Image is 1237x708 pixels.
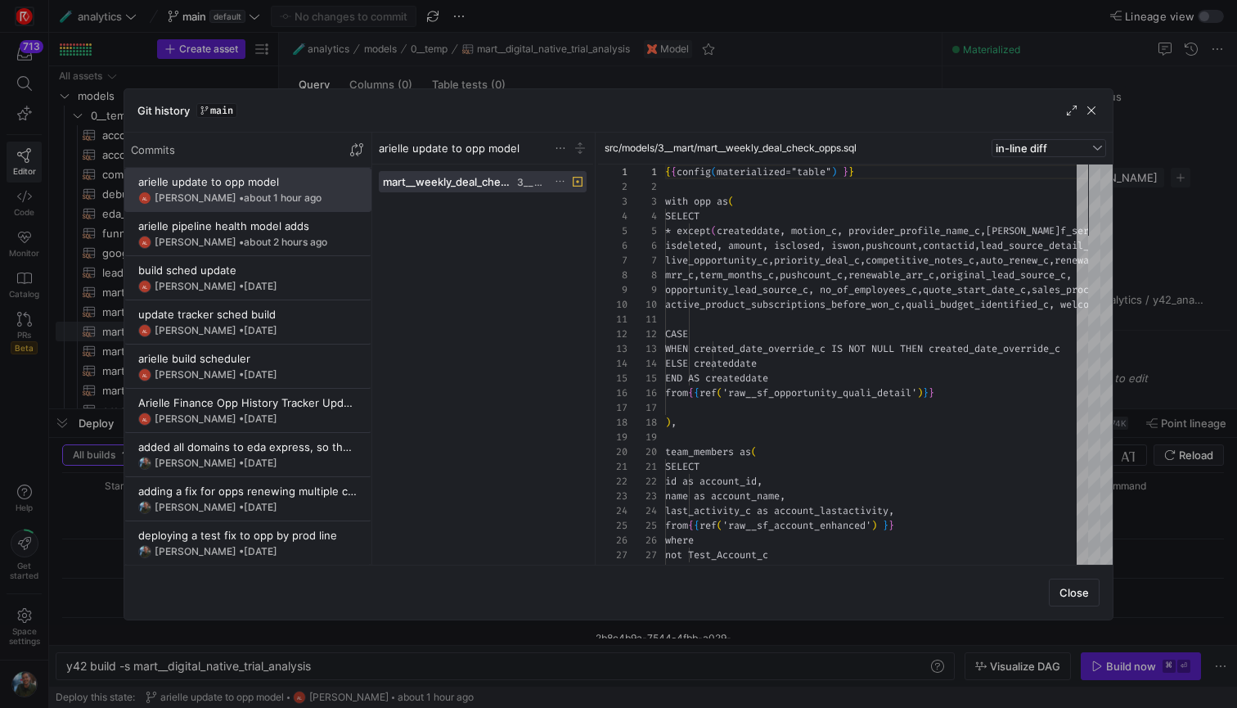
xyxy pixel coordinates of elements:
[665,386,688,399] span: from
[688,519,694,532] span: {
[124,212,371,256] button: arielle pipeline health model addsAL[PERSON_NAME] •about 2 hours ago
[665,268,906,282] span: mrr_c,term_months_c,pushcount_c,renewable_
[627,268,657,282] div: 8
[627,327,657,341] div: 12
[627,518,657,533] div: 25
[155,192,322,204] div: [PERSON_NAME] •
[138,457,151,470] img: https://storage.googleapis.com/y42-prod-data-exchange/images/6IdsliWYEjCj6ExZYNtk9pMT8U8l8YHLguyz...
[694,386,699,399] span: {
[138,545,151,558] img: https://storage.googleapis.com/y42-prod-data-exchange/images/6IdsliWYEjCj6ExZYNtk9pMT8U8l8YHLguyz...
[906,254,1192,267] span: tive_notes_c,auto_renew_c,renewal_date_c,product_c
[665,224,711,237] span: * except
[665,534,694,547] span: where
[677,165,711,178] span: config
[605,142,857,154] span: src/models/3__mart/mart__weekly_deal_check_opps.sql
[155,325,277,336] div: [PERSON_NAME] •
[665,210,699,223] span: SELECT
[155,546,277,557] div: [PERSON_NAME] •
[848,165,854,178] span: }
[598,223,627,238] div: 5
[751,445,757,458] span: (
[917,386,923,399] span: )
[665,416,671,429] span: )
[694,519,699,532] span: {
[598,459,627,474] div: 21
[871,519,877,532] span: )
[598,268,627,282] div: 8
[665,298,906,311] span: active_product_subscriptions_before_won_c,
[138,485,358,498] div: adding a fix for opps renewing multiple contracts to opp by prod
[665,445,751,458] span: team_members as
[627,312,657,327] div: 11
[155,502,277,513] div: [PERSON_NAME] •
[598,430,627,444] div: 19
[627,165,657,179] div: 1
[138,264,358,277] div: build sched update
[244,236,327,248] span: about 2 hours ago
[138,175,358,188] div: arielle update to opp model
[665,195,728,208] span: with opp as
[379,171,587,192] button: mart__weekly_deal_check_opps.sql3__mart
[717,224,1060,237] span: createddate, motion_c, provider_profile_name_c,[PERSON_NAME]
[131,143,175,156] p: Commits
[138,396,358,409] div: Arielle Finance Opp History Tracker Update
[627,459,657,474] div: 21
[244,501,277,513] span: [DATE]
[155,369,277,381] div: [PERSON_NAME] •
[124,256,371,300] button: build sched updateAL[PERSON_NAME] •[DATE]
[244,413,277,425] span: [DATE]
[996,142,1047,155] span: in-line diff
[124,345,371,389] button: arielle build schedulerAL[PERSON_NAME] •[DATE]
[627,253,657,268] div: 7
[665,327,688,340] span: CASE
[210,105,233,116] span: main
[722,519,871,532] span: 'raw__sf_account_enhanced'
[671,416,677,429] span: ,
[627,533,657,548] div: 26
[598,386,627,400] div: 16
[138,192,151,205] div: AL
[717,519,722,532] span: (
[598,356,627,371] div: 14
[598,238,627,253] div: 6
[598,179,627,194] div: 2
[665,489,785,503] span: name as account_name,
[124,300,371,345] button: update tracker sched buildAL[PERSON_NAME] •[DATE]
[665,372,768,385] span: END AS createddate
[665,342,883,355] span: WHEN created_date_override_c IS NOT NU
[155,237,327,248] div: [PERSON_NAME] •
[627,444,657,459] div: 20
[517,177,546,188] span: 3__mart
[598,503,627,518] div: 24
[711,165,717,178] span: (
[929,386,934,399] span: }
[244,324,277,336] span: [DATE]
[665,357,757,370] span: ELSE createddate
[598,415,627,430] div: 18
[728,195,734,208] span: (
[906,239,1100,252] span: nt,contactid,lead_source_detail_c,
[627,209,657,223] div: 4
[627,179,657,194] div: 2
[627,297,657,312] div: 10
[906,268,1072,282] span: arr_c,original_lead_source_c,
[627,474,657,489] div: 22
[722,386,917,399] span: 'raw__sf_opportunity_quali_detail'
[906,298,1192,311] span: quali_budget_identified_c, welcome_email_sent_c, S
[665,519,688,532] span: from
[124,168,371,212] button: arielle update to opp modelAL[PERSON_NAME] •about 1 hour ago
[923,386,929,399] span: }
[138,324,151,337] div: AL
[831,165,837,178] span: )
[711,224,717,237] span: (
[627,356,657,371] div: 14
[598,562,627,577] div: 28
[627,371,657,386] div: 15
[124,521,371,566] button: deploying a test fix to opp by prod linehttps://storage.googleapis.com/y42-prod-data-exchange/ima...
[627,194,657,209] div: 3
[244,368,277,381] span: [DATE]
[665,548,768,561] span: not Test_Account_c
[379,142,520,155] span: arielle update to opp model
[138,352,358,365] div: arielle build scheduler
[155,458,277,469] div: [PERSON_NAME] •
